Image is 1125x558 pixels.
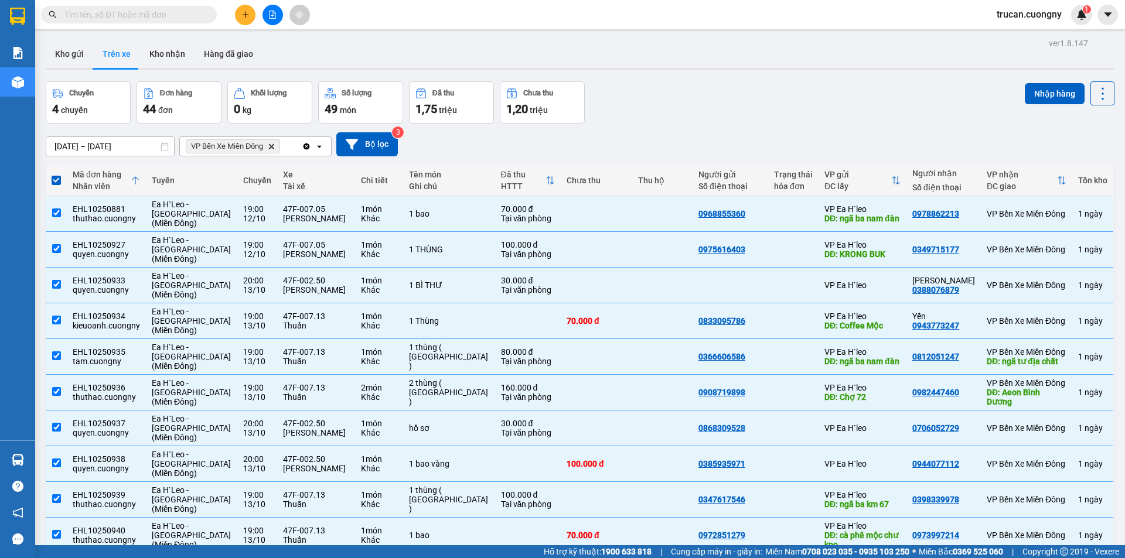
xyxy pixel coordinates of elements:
[342,89,371,97] div: Số lượng
[152,200,231,228] span: Ea H`Leo - [GEOGRAPHIC_DATA] (Miền Đông)
[283,276,349,285] div: 47F-002.50
[152,343,231,371] span: Ea H`Leo - [GEOGRAPHIC_DATA] (Miền Đông)
[987,388,1066,406] div: DĐ: Aeon Bình Dương
[361,535,397,545] div: Khác
[698,423,745,433] div: 0868309528
[73,499,140,509] div: thuthao.cuongny
[67,165,146,196] th: Toggle SortBy
[1078,316,1107,326] div: 1
[1049,37,1088,50] div: ver 1.8.147
[69,89,94,97] div: Chuyến
[1085,352,1103,361] span: ngày
[530,105,548,115] span: triệu
[912,209,959,218] div: 0978862213
[912,549,916,554] span: ⚪️
[501,214,555,223] div: Tại văn phòng
[1078,459,1107,468] div: 1
[567,176,626,185] div: Chưa thu
[283,392,349,402] div: Thuấn
[243,499,271,509] div: 13/10
[774,182,813,191] div: hóa đơn
[765,545,909,558] span: Miền Nam
[49,11,57,19] span: search
[501,347,555,357] div: 80.000 đ
[912,311,975,321] div: Yến
[361,176,397,185] div: Chi tiết
[698,530,745,540] div: 0972851279
[523,89,553,97] div: Chưa thu
[1078,388,1107,397] div: 1
[361,347,397,357] div: 1 món
[409,485,489,514] div: 1 thùng ( NY )
[567,459,626,468] div: 100.000 đ
[283,240,349,249] div: 47F-007.05
[12,481,23,492] span: question-circle
[73,490,140,499] div: EHL10250939
[698,245,745,254] div: 0975616403
[415,102,437,116] span: 1,75
[987,357,1066,366] div: DĐ: ngã tư địa chất
[501,285,555,295] div: Tại văn phòng
[824,530,901,549] div: DĐ: cà phê mộc chư kpo
[824,521,901,530] div: VP Ea H`leo
[318,81,403,124] button: Số lượng49món
[567,316,626,326] div: 70.000 đ
[698,316,745,326] div: 0833095786
[152,521,231,549] span: Ea H`Leo - [GEOGRAPHIC_DATA] (Miền Đông)
[73,182,131,191] div: Nhân viên
[660,545,662,558] span: |
[46,81,131,124] button: Chuyến4chuyến
[243,526,271,535] div: 19:00
[774,170,813,179] div: Trạng thái
[243,347,271,357] div: 19:00
[698,182,762,191] div: Số điện thoại
[243,276,271,285] div: 20:00
[283,182,349,191] div: Tài xế
[698,352,745,361] div: 0366606586
[73,347,140,357] div: EHL10250935
[698,209,745,218] div: 0968855360
[361,311,397,321] div: 1 món
[73,464,140,473] div: quyen.cuongny
[1085,423,1103,433] span: ngày
[283,214,349,223] div: [PERSON_NAME]
[64,8,203,21] input: Tìm tên, số ĐT hoặc mã đơn
[282,141,284,152] input: Selected VP Bến Xe Miền Đông .
[73,240,140,249] div: EHL10250927
[824,459,901,468] div: VP Ea H`leo
[638,176,687,185] div: Thu hộ
[160,89,192,97] div: Đơn hàng
[243,419,271,428] div: 20:00
[544,545,652,558] span: Hỗ trợ kỹ thuật:
[283,526,349,535] div: 47F-007.13
[987,7,1071,22] span: trucan.cuongny
[824,347,901,357] div: VP Ea H`leo
[73,526,140,535] div: EHL10250940
[501,428,555,437] div: Tại văn phòng
[315,142,324,151] svg: open
[283,285,349,295] div: [PERSON_NAME]
[1103,9,1113,20] span: caret-down
[52,102,59,116] span: 4
[283,204,349,214] div: 47F-007.05
[501,204,555,214] div: 70.000 đ
[1085,5,1089,13] span: 1
[73,454,140,464] div: EHL10250938
[10,8,25,25] img: logo-vxr
[912,183,975,192] div: Số điện thoại
[1078,245,1107,254] div: 1
[46,40,93,68] button: Kho gửi
[158,105,173,115] span: đơn
[283,383,349,392] div: 47F-007.13
[241,11,250,19] span: plus
[243,105,251,115] span: kg
[824,499,901,509] div: DĐ: ngã ba km 67
[409,81,494,124] button: Đã thu1,75 triệu
[824,214,901,223] div: DĐ: ngã ba nam đàn
[243,204,271,214] div: 19:00
[501,499,555,509] div: Tại văn phòng
[152,450,231,478] span: Ea H`Leo - [GEOGRAPHIC_DATA] (Miền Đông)
[152,271,231,299] span: Ea H`Leo - [GEOGRAPHIC_DATA] (Miền Đông)
[506,102,528,116] span: 1,20
[1060,547,1068,556] span: copyright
